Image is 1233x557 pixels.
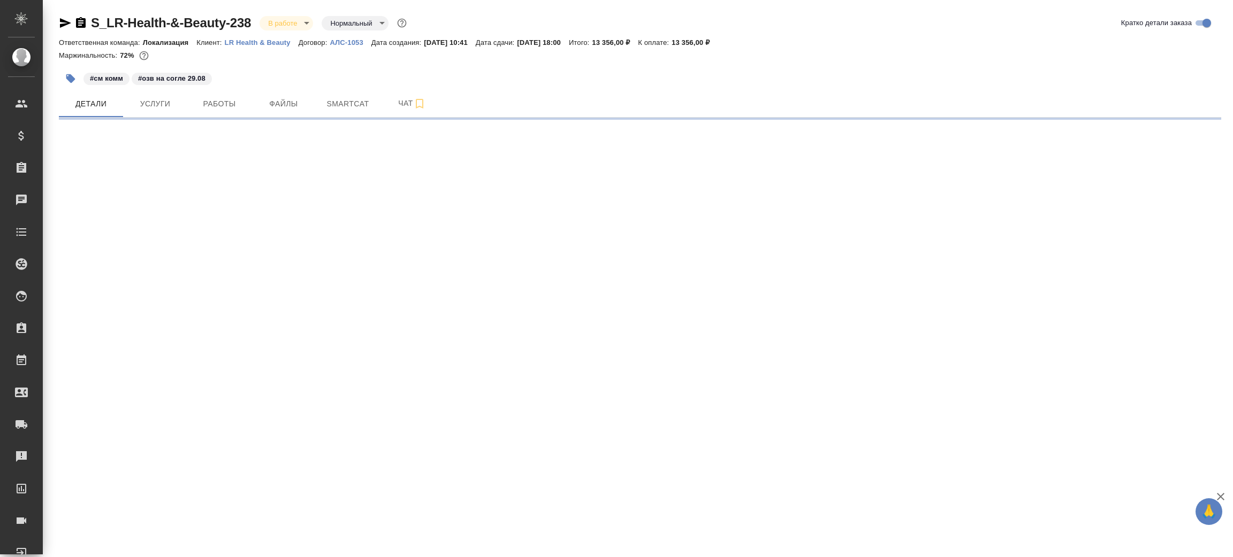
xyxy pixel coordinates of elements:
p: Маржинальность: [59,51,120,59]
svg: Подписаться [413,97,426,110]
p: Договор: [299,38,330,47]
div: В работе [260,16,313,30]
a: LR Health & Beauty [225,37,299,47]
p: [DATE] 18:00 [517,38,569,47]
p: АЛС-1053 [330,38,371,47]
p: 72% [120,51,136,59]
p: #озв на согле 29.08 [138,73,205,84]
button: 🙏 [1196,498,1222,525]
button: Скопировать ссылку [74,17,87,29]
a: АЛС-1053 [330,37,371,47]
button: 3064.37 RUB; [137,49,151,63]
span: 🙏 [1200,500,1218,523]
button: Добавить тэг [59,67,82,90]
span: озв на согле 29.08 [131,73,213,82]
button: В работе [265,19,300,28]
button: Скопировать ссылку для ЯМессенджера [59,17,72,29]
span: Чат [386,97,438,110]
span: Работы [194,97,245,111]
p: Итого: [569,38,592,47]
span: Услуги [130,97,181,111]
p: Дата сдачи: [476,38,517,47]
p: Клиент: [196,38,224,47]
button: Доп статусы указывают на важность/срочность заказа [395,16,409,30]
p: Дата создания: [371,38,424,47]
span: Smartcat [322,97,374,111]
button: Нормальный [327,19,375,28]
p: Локализация [143,38,197,47]
span: Кратко детали заказа [1121,18,1192,28]
p: LR Health & Beauty [225,38,299,47]
a: S_LR-Health-&-Beauty-238 [91,16,251,30]
p: К оплате: [638,38,672,47]
span: Файлы [258,97,309,111]
div: В работе [322,16,388,30]
span: см комм [82,73,131,82]
p: #см комм [90,73,123,84]
p: 13 356,00 ₽ [592,38,638,47]
span: Детали [65,97,117,111]
p: 13 356,00 ₽ [672,38,718,47]
p: Ответственная команда: [59,38,143,47]
p: [DATE] 10:41 [424,38,476,47]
